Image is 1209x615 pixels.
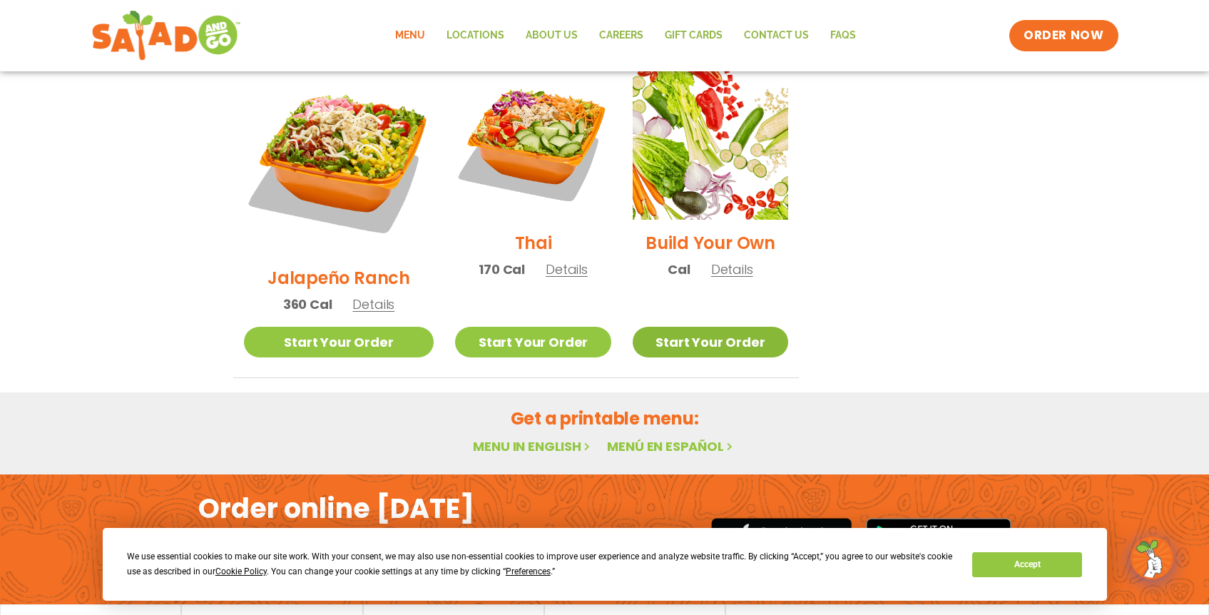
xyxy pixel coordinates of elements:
img: Product photo for Build Your Own [633,64,788,220]
span: ORDER NOW [1024,27,1103,44]
a: Locations [436,19,515,52]
img: Product photo for Jalapeño Ranch Salad [244,64,434,255]
h2: Order online [DATE] [198,491,474,526]
a: GIFT CARDS [654,19,733,52]
a: Menu in English [473,437,593,455]
h2: Thai [515,230,552,255]
a: ORDER NOW [1009,20,1118,51]
a: Start Your Order [244,327,434,357]
img: google_play [866,518,1011,561]
a: Contact Us [733,19,820,52]
span: Details [546,260,588,278]
h2: Build Your Own [646,230,775,255]
span: 360 Cal [283,295,332,314]
span: Cal [668,260,690,279]
span: Details [711,260,753,278]
div: We use essential cookies to make our site work. With your consent, we may also use non-essential ... [127,549,955,579]
h2: Jalapeño Ranch [267,265,410,290]
img: Product photo for Thai Salad [455,64,611,220]
img: wpChatIcon [1132,538,1172,578]
a: Menu [384,19,436,52]
a: Menú en español [607,437,735,455]
span: Preferences [506,566,551,576]
span: Details [352,295,394,313]
div: Cookie Consent Prompt [103,528,1107,601]
button: Accept [972,552,1082,577]
a: Start Your Order [455,327,611,357]
span: 170 Cal [479,260,525,279]
img: new-SAG-logo-768×292 [91,7,242,64]
img: appstore [711,516,852,562]
h2: Get a printable menu: [233,406,976,431]
a: FAQs [820,19,867,52]
span: Cookie Policy [215,566,267,576]
a: Careers [588,19,654,52]
a: About Us [515,19,588,52]
a: Start Your Order [633,327,788,357]
nav: Menu [384,19,867,52]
